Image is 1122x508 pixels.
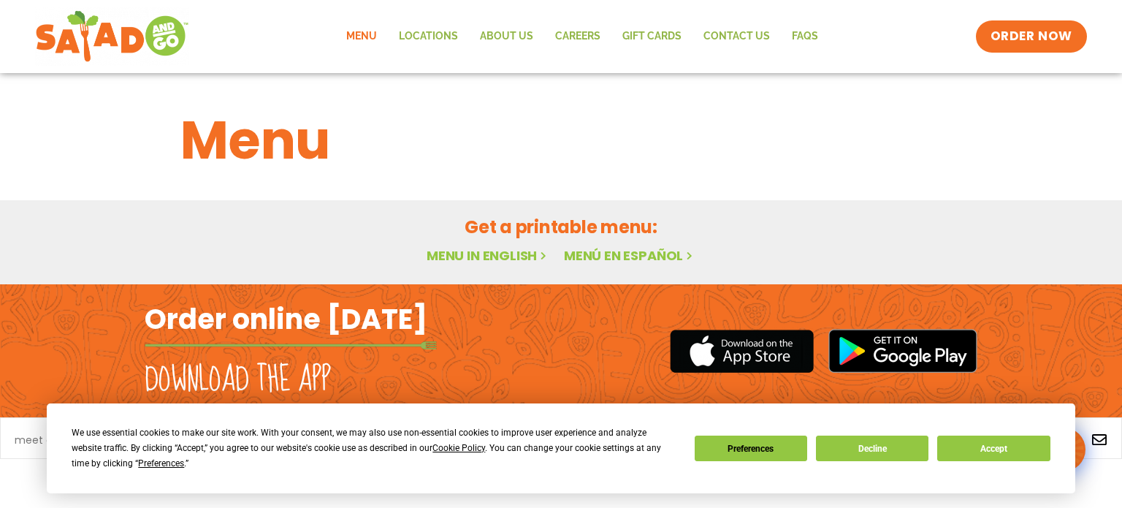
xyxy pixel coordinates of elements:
h2: Get a printable menu: [180,214,942,240]
a: GIFT CARDS [611,20,692,53]
img: google_play [828,329,977,373]
span: ORDER NOW [991,28,1072,45]
h2: Download the app [145,360,331,401]
button: Decline [816,436,928,461]
span: Cookie Policy [432,443,485,453]
div: Cookie Consent Prompt [47,403,1075,493]
a: Menú en español [564,246,695,265]
h1: Menu [180,101,942,180]
a: Menu [335,20,388,53]
a: meet chef [PERSON_NAME] [15,435,153,445]
a: Careers [544,20,611,53]
span: Preferences [138,458,184,469]
nav: Menu [335,20,829,53]
a: About Us [469,20,544,53]
h2: Order online [DATE] [145,301,427,337]
a: Contact Us [692,20,781,53]
a: FAQs [781,20,829,53]
img: fork [145,341,437,349]
button: Accept [937,436,1050,461]
img: appstore [670,327,814,375]
button: Preferences [695,436,807,461]
div: We use essential cookies to make our site work. With your consent, we may also use non-essential ... [72,425,676,471]
img: new-SAG-logo-768×292 [35,7,189,66]
a: Menu in English [427,246,549,265]
a: ORDER NOW [976,20,1087,53]
a: Locations [388,20,469,53]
